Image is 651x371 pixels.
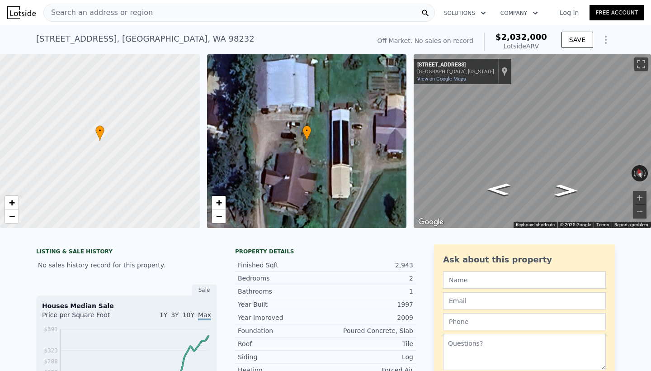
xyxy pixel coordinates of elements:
input: Phone [443,313,606,330]
span: 10Y [183,311,194,319]
span: 3Y [171,311,179,319]
div: Property details [235,248,416,255]
div: Sale [192,284,217,296]
span: Search an address or region [44,7,153,18]
button: Zoom out [633,205,646,219]
div: Bedrooms [238,274,325,283]
input: Email [443,292,606,309]
button: Keyboard shortcuts [516,222,555,228]
div: 2,943 [325,261,413,270]
a: Log In [549,8,590,17]
a: Zoom in [212,196,226,209]
button: Reset the view [634,165,646,182]
button: SAVE [561,32,593,48]
path: Go East, Samish Island Rd [545,181,588,199]
div: Finished Sqft [238,261,325,270]
span: Max [198,311,211,320]
div: Houses Median Sale [42,301,211,310]
div: Ask about this property [443,253,606,266]
button: Rotate counterclockwise [632,165,637,181]
button: Company [493,5,545,21]
div: [STREET_ADDRESS] , [GEOGRAPHIC_DATA] , WA 98232 [36,33,255,45]
button: Solutions [437,5,493,21]
span: + [9,197,15,208]
a: Show location on map [501,67,508,76]
a: Zoom out [5,209,19,223]
button: Show Options [597,31,615,49]
button: Rotate clockwise [643,165,648,181]
a: Open this area in Google Maps (opens a new window) [416,216,446,228]
div: LISTING & SALE HISTORY [36,248,217,257]
tspan: $391 [44,326,58,333]
span: • [95,127,104,135]
a: Report a problem [614,222,648,227]
div: Year Built [238,300,325,309]
div: Map [414,54,651,228]
div: Foundation [238,326,325,335]
span: − [216,210,222,222]
a: Free Account [590,5,644,20]
span: • [302,127,311,135]
div: • [302,125,311,141]
div: [STREET_ADDRESS] [417,62,494,69]
span: 1Y [160,311,167,319]
button: Toggle fullscreen view [634,57,648,71]
a: Zoom out [212,209,226,223]
div: • [95,125,104,141]
input: Name [443,271,606,289]
span: − [9,210,15,222]
tspan: $288 [44,358,58,365]
div: Street View [414,54,651,228]
div: Tile [325,339,413,348]
button: Zoom in [633,191,646,205]
div: 1 [325,287,413,296]
div: Bathrooms [238,287,325,296]
div: Poured Concrete, Slab [325,326,413,335]
span: © 2025 Google [560,222,591,227]
div: Off Market. No sales on record [377,36,473,45]
span: $2,032,000 [495,32,547,42]
div: Price per Square Foot [42,310,127,325]
div: Roof [238,339,325,348]
div: Siding [238,352,325,361]
a: Zoom in [5,196,19,209]
a: Terms (opens in new tab) [596,222,609,227]
div: Year Improved [238,313,325,322]
div: [GEOGRAPHIC_DATA], [US_STATE] [417,69,494,75]
img: Google [416,216,446,228]
a: View on Google Maps [417,76,466,82]
path: Go Northwest, Samish Island Rd [476,181,520,199]
div: 2 [325,274,413,283]
tspan: $323 [44,347,58,354]
div: Lotside ARV [495,42,547,51]
div: 2009 [325,313,413,322]
div: 1997 [325,300,413,309]
span: + [216,197,222,208]
div: Log [325,352,413,361]
img: Lotside [7,6,36,19]
div: No sales history record for this property. [36,257,217,273]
